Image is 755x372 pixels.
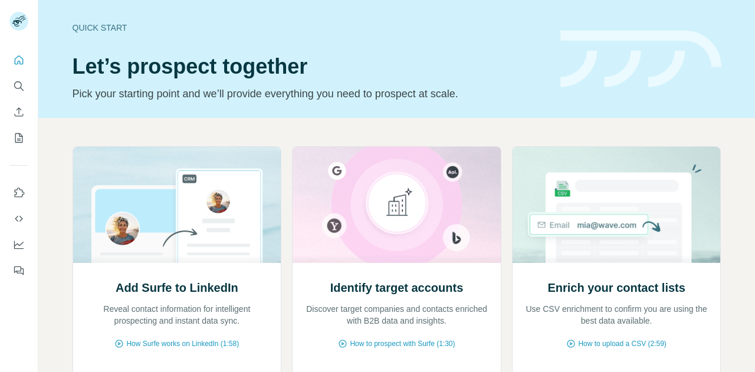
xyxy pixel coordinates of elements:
[85,303,270,327] p: Reveal contact information for intelligent prospecting and instant data sync.
[9,127,28,149] button: My lists
[73,85,546,102] p: Pick your starting point and we’ll provide everything you need to prospect at scale.
[126,338,239,349] span: How Surfe works on LinkedIn (1:58)
[330,279,464,296] h2: Identify target accounts
[578,338,666,349] span: How to upload a CSV (2:59)
[9,101,28,123] button: Enrich CSV
[9,208,28,229] button: Use Surfe API
[116,279,238,296] h2: Add Surfe to LinkedIn
[9,75,28,97] button: Search
[73,55,546,78] h1: Let’s prospect together
[9,182,28,203] button: Use Surfe on LinkedIn
[547,279,685,296] h2: Enrich your contact lists
[9,234,28,255] button: Dashboard
[350,338,455,349] span: How to prospect with Surfe (1:30)
[512,147,721,263] img: Enrich your contact lists
[73,22,546,34] div: Quick start
[9,260,28,281] button: Feedback
[304,303,489,327] p: Discover target companies and contacts enriched with B2B data and insights.
[292,147,501,263] img: Identify target accounts
[560,31,721,88] img: banner
[524,303,709,327] p: Use CSV enrichment to confirm you are using the best data available.
[9,50,28,71] button: Quick start
[73,147,282,263] img: Add Surfe to LinkedIn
